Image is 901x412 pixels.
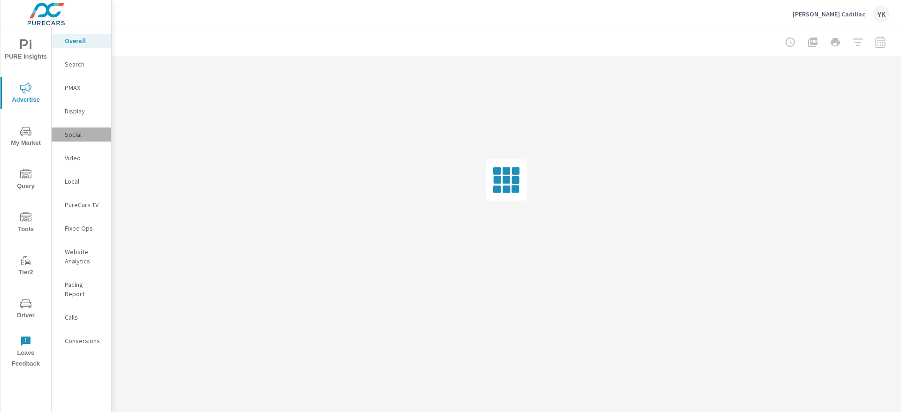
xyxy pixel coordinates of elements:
[3,126,48,149] span: My Market
[65,247,104,266] p: Website Analytics
[52,310,111,324] div: Calls
[52,81,111,95] div: PMAX
[65,36,104,45] p: Overall
[52,334,111,348] div: Conversions
[52,151,111,165] div: Video
[65,200,104,210] p: PureCars TV
[3,298,48,321] span: Driver
[65,130,104,139] p: Social
[52,277,111,301] div: Pacing Report
[3,212,48,235] span: Tools
[3,336,48,369] span: Leave Feedback
[52,198,111,212] div: PureCars TV
[52,221,111,235] div: Fixed Ops
[793,10,865,18] p: [PERSON_NAME] Cadillac
[65,60,104,69] p: Search
[65,83,104,92] p: PMAX
[65,336,104,345] p: Conversions
[3,39,48,62] span: PURE Insights
[65,106,104,116] p: Display
[873,6,890,22] div: YK
[3,82,48,105] span: Advertise
[65,153,104,163] p: Video
[52,57,111,71] div: Search
[52,174,111,188] div: Local
[3,255,48,278] span: Tier2
[65,313,104,322] p: Calls
[52,127,111,142] div: Social
[52,34,111,48] div: Overall
[3,169,48,192] span: Query
[0,28,51,373] div: nav menu
[52,104,111,118] div: Display
[65,224,104,233] p: Fixed Ops
[65,280,104,299] p: Pacing Report
[65,177,104,186] p: Local
[52,245,111,268] div: Website Analytics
